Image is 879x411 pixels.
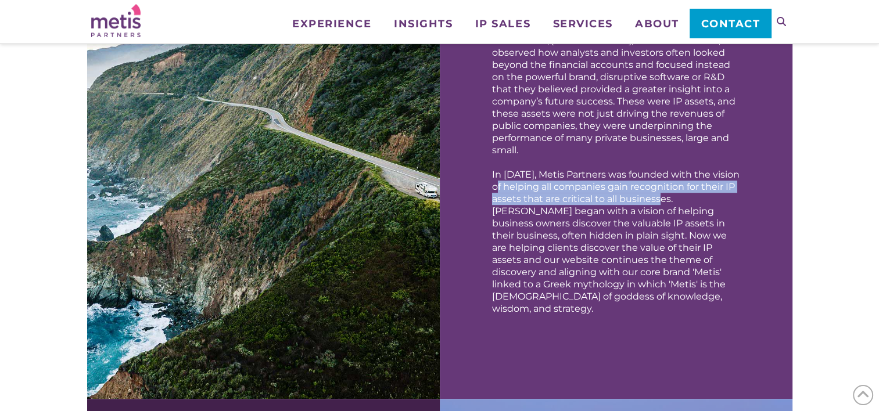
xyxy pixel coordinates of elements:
[91,4,141,37] img: Metis Partners
[492,168,740,315] p: In [DATE], Metis Partners was founded with the vision of helping all companies gain recognition f...
[701,19,760,29] span: Contact
[552,19,612,29] span: Services
[635,19,679,29] span: About
[292,19,371,29] span: Experience
[394,19,453,29] span: Insights
[475,19,530,29] span: IP Sales
[492,22,740,156] p: While working with the London Stock Exchange in the late 90s, [PERSON_NAME], CEO and Founder, obs...
[690,9,770,38] a: Contact
[853,385,873,405] span: Back to Top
